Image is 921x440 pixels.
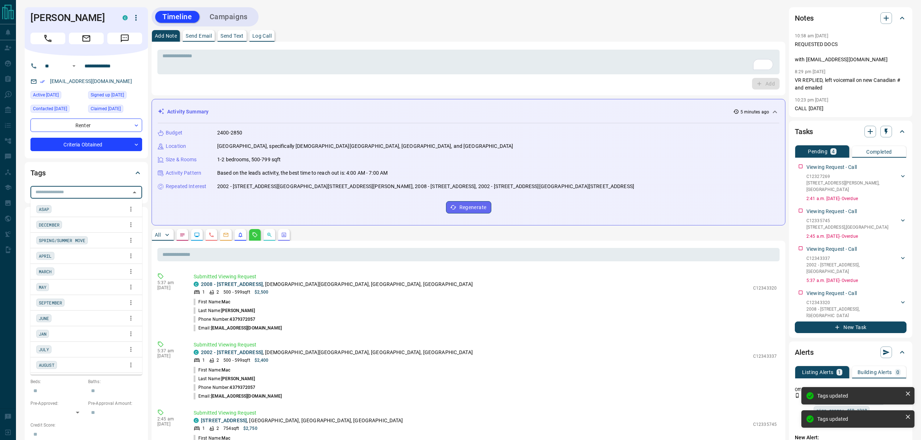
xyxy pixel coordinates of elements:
p: VR REPLIED, left voicemail on new Canadian # and emailed [795,76,906,92]
h2: Tasks [795,126,813,137]
p: 2 [216,357,219,364]
p: Listing Alerts [802,370,834,375]
svg: Emails [223,232,229,238]
span: Email [69,33,104,44]
p: [DATE] [157,422,183,427]
span: Message [107,33,142,44]
p: 5:37 am [157,280,183,285]
p: Off [795,386,809,393]
p: 2:45 a.m. [DATE] - Overdue [806,233,906,240]
span: [EMAIL_ADDRESS][DOMAIN_NAME] [211,325,282,331]
p: Budget [166,129,182,137]
p: Completed [866,149,892,154]
p: 1 [202,425,205,432]
p: 10:23 pm [DATE] [795,97,828,103]
p: Repeated Interest [166,183,206,190]
span: [EMAIL_ADDRESS][DOMAIN_NAME] [211,394,282,399]
h2: Tags [30,167,45,179]
button: Regenerate [446,201,491,213]
div: condos.ca [194,418,199,423]
p: Building Alerts [858,370,892,375]
p: Send Email [186,33,212,38]
p: Activity Summary [167,108,208,116]
p: Email: [194,393,282,399]
p: C12343320 [806,299,899,306]
span: Call [30,33,65,44]
p: 10:58 am [DATE] [795,33,828,38]
p: , [DEMOGRAPHIC_DATA][GEOGRAPHIC_DATA], [GEOGRAPHIC_DATA], [GEOGRAPHIC_DATA] [201,281,473,288]
span: SPRING/SUMMER MOVE [39,237,85,244]
p: First Name: [194,367,231,373]
textarea: To enrich screen reader interactions, please activate Accessibility in Grammarly extension settings [162,53,775,71]
p: CALL [DATE] [795,105,906,112]
p: Last Name: [194,375,255,382]
p: Phone Number: [194,384,256,391]
p: Viewing Request - Call [806,208,857,215]
p: C12343320 [753,285,777,291]
p: Submitted Viewing Request [194,341,777,349]
div: Thu Aug 14 2025 [30,91,84,101]
svg: Notes [179,232,185,238]
p: Log Call [252,33,272,38]
p: 5 minutes ago [740,109,769,115]
div: Tags updated [817,393,902,399]
p: Pre-Approved: [30,400,84,407]
p: C12327269 [806,173,899,180]
p: Location [166,142,186,150]
span: AUGUST [39,361,54,369]
p: 5:37 a.m. [DATE] - Overdue [806,277,906,284]
p: [STREET_ADDRESS][PERSON_NAME] , [GEOGRAPHIC_DATA] [806,180,899,193]
p: Baths: [88,378,142,385]
span: 4379372057 [230,385,255,390]
div: C12327269[STREET_ADDRESS][PERSON_NAME],[GEOGRAPHIC_DATA] [806,172,906,194]
p: Beds: [30,378,84,385]
h1: [PERSON_NAME] [30,12,112,24]
div: Criteria Obtained [30,138,142,151]
button: Open [70,62,78,70]
button: Campaigns [202,11,255,23]
span: JUNE [39,315,49,322]
span: Mac [222,368,230,373]
div: Notes [795,9,906,27]
p: [STREET_ADDRESS] , [GEOGRAPHIC_DATA] [806,224,888,231]
p: [DATE] [157,353,183,358]
div: Mon Aug 04 2025 [88,105,142,115]
p: , [GEOGRAPHIC_DATA], [GEOGRAPHIC_DATA], [GEOGRAPHIC_DATA] [201,417,403,424]
div: C123433202008 - [STREET_ADDRESS],[GEOGRAPHIC_DATA] [806,298,906,320]
p: , [DEMOGRAPHIC_DATA][GEOGRAPHIC_DATA], [GEOGRAPHIC_DATA], [GEOGRAPHIC_DATA] [201,349,473,356]
span: [PERSON_NAME] [221,308,255,313]
span: Mac [222,299,230,304]
p: Viewing Request - Call [806,290,857,297]
p: 500 - 599 sqft [223,289,250,295]
p: Send Text [220,33,244,38]
p: 2002 - [STREET_ADDRESS][GEOGRAPHIC_DATA][STREET_ADDRESS][PERSON_NAME], 2008 - [STREET_ADDRESS], 2... [217,183,634,190]
p: 1 [202,357,205,364]
span: MARCH [39,268,52,275]
span: MAY [39,283,46,291]
p: 8:29 pm [DATE] [795,69,826,74]
div: Activity Summary5 minutes ago [158,105,779,119]
p: Pre-Approval Amount: [88,400,142,407]
div: Tags updated [817,416,902,422]
p: Submitted Viewing Request [194,273,777,281]
p: $2,750 [243,425,257,432]
div: Tags [30,164,142,182]
p: C12343337 [753,353,777,360]
span: [PERSON_NAME] [221,376,255,381]
p: [DATE] [157,285,183,290]
p: C12343337 [806,255,899,262]
p: Add Note [155,33,177,38]
span: Signed up [DATE] [91,91,124,99]
p: 500 - 599 sqft [223,357,250,364]
span: DECEMBER [39,221,59,228]
p: 2 [216,425,219,432]
p: 754 sqft [223,425,239,432]
a: [EMAIL_ADDRESS][DOMAIN_NAME] [50,78,132,84]
p: 5:37 am [157,348,183,353]
a: 2002 - [STREET_ADDRESS] [201,349,263,355]
button: Timeline [155,11,199,23]
div: condos.ca [194,282,199,287]
p: Submitted Viewing Request [194,409,777,417]
a: 2008 - [STREET_ADDRESS] [201,281,263,287]
span: JAN [39,330,46,337]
